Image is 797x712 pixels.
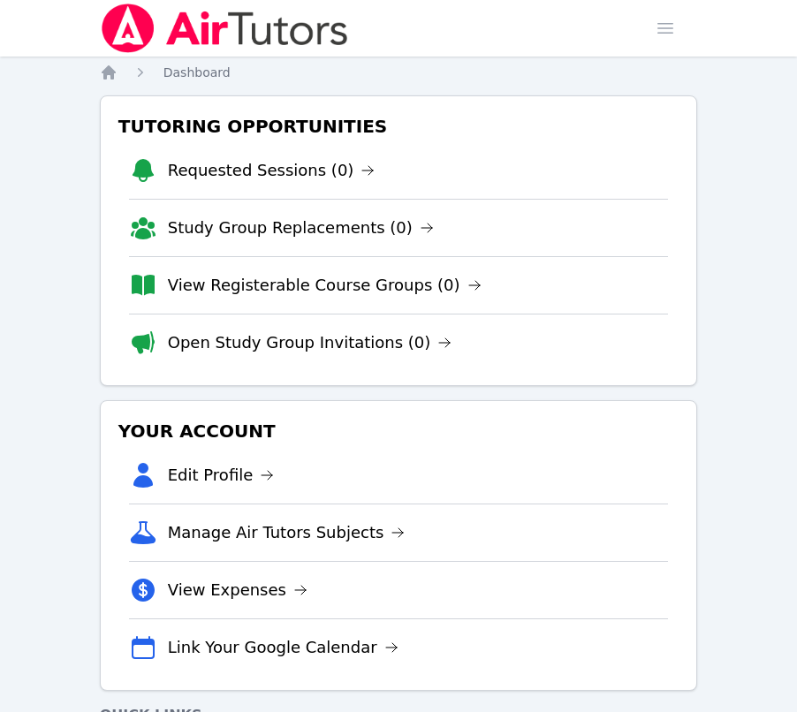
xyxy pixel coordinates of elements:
[100,64,698,81] nav: Breadcrumb
[115,110,683,142] h3: Tutoring Opportunities
[168,158,376,183] a: Requested Sessions (0)
[163,64,231,81] a: Dashboard
[168,578,307,602] a: View Expenses
[115,415,683,447] h3: Your Account
[100,4,350,53] img: Air Tutors
[168,330,452,355] a: Open Study Group Invitations (0)
[163,65,231,80] span: Dashboard
[168,216,434,240] a: Study Group Replacements (0)
[168,635,398,660] a: Link Your Google Calendar
[168,463,275,488] a: Edit Profile
[168,273,482,298] a: View Registerable Course Groups (0)
[168,520,406,545] a: Manage Air Tutors Subjects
